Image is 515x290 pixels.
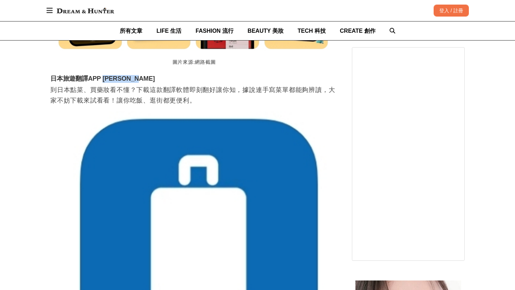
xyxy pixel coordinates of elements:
[50,56,338,69] figcaption: 圖片來源:網路截圖
[248,28,284,34] span: BEAUTY 美妝
[50,75,338,83] h3: 日本旅遊翻譯APP [PERSON_NAME]
[196,21,234,40] a: FASHION 流行
[298,28,326,34] span: TECH 科技
[120,28,142,34] span: 所有文章
[50,85,338,106] p: 到日本點菜、買藥妝看不懂？下載這款翻譯軟體即刻翻好讓你知，據說連手寫菜單都能夠辨讀，大家不妨下載來試看看！讓你吃飯、逛街都更便利。
[53,4,118,17] img: Dream & Hunter
[340,21,376,40] a: CREATE 創作
[340,28,376,34] span: CREATE 創作
[156,28,181,34] span: LIFE 生活
[156,21,181,40] a: LIFE 生活
[298,21,326,40] a: TECH 科技
[120,21,142,40] a: 所有文章
[196,28,234,34] span: FASHION 流行
[248,21,284,40] a: BEAUTY 美妝
[434,5,469,17] div: 登入 / 註冊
